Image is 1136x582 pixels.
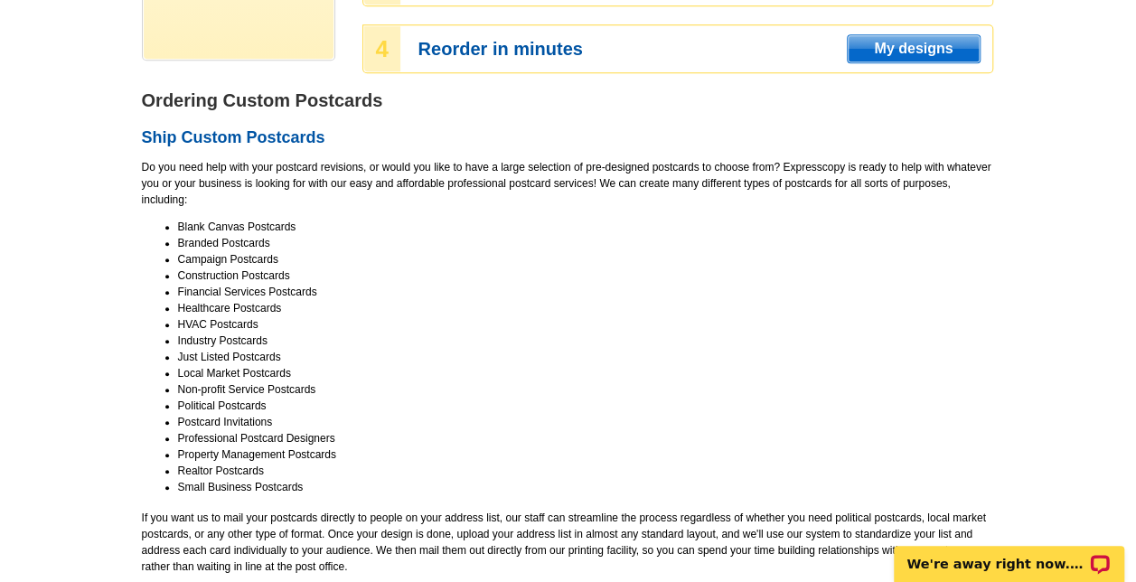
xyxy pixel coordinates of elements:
[178,284,993,300] li: Financial Services Postcards
[178,316,993,333] li: HVAC Postcards
[178,479,993,495] li: Small Business Postcards
[848,35,979,62] span: My designs
[882,525,1136,582] iframe: LiveChat chat widget
[142,128,993,148] h2: Ship Custom Postcards
[178,398,993,414] li: Political Postcards
[847,34,980,63] a: My designs
[178,414,993,430] li: Postcard Invitations
[178,235,993,251] li: Branded Postcards
[178,268,993,284] li: Construction Postcards
[142,510,993,575] p: If you want us to mail your postcards directly to people on your address list, our staff can stre...
[178,463,993,479] li: Realtor Postcards
[178,365,993,381] li: Local Market Postcards
[178,381,993,398] li: Non-profit Service Postcards
[178,251,993,268] li: Campaign Postcards
[418,41,991,57] h3: Reorder in minutes
[178,349,993,365] li: Just Listed Postcards
[178,446,993,463] li: Property Management Postcards
[142,159,993,208] p: Do you need help with your postcard revisions, or would you like to have a large selection of pre...
[364,26,400,71] div: 4
[178,219,993,235] li: Blank Canvas Postcards
[142,90,383,110] strong: Ordering Custom Postcards
[178,333,993,349] li: Industry Postcards
[178,430,993,446] li: Professional Postcard Designers
[178,300,993,316] li: Healthcare Postcards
